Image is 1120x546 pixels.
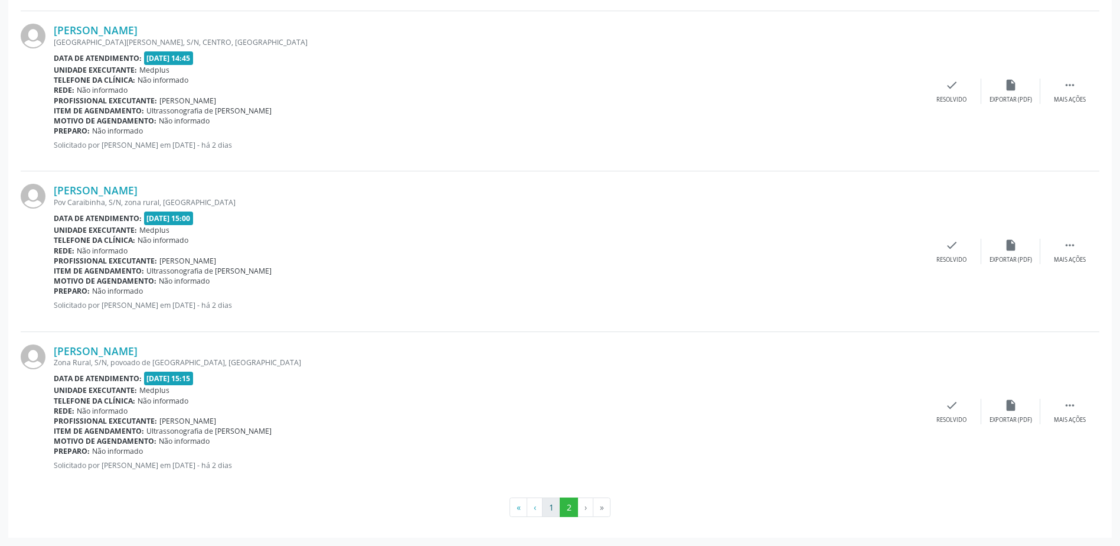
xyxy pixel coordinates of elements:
span: Não informado [159,116,210,126]
a: [PERSON_NAME] [54,184,138,197]
b: Profissional executante: [54,416,157,426]
div: Resolvido [936,256,966,264]
span: [DATE] 15:15 [144,372,194,385]
span: Não informado [159,276,210,286]
b: Item de agendamento: [54,106,144,116]
div: Mais ações [1054,96,1086,104]
i: insert_drive_file [1004,79,1017,92]
b: Telefone da clínica: [54,396,135,406]
b: Motivo de agendamento: [54,436,156,446]
b: Unidade executante: [54,225,137,235]
b: Item de agendamento: [54,426,144,436]
i: check [945,399,958,412]
div: Resolvido [936,416,966,424]
b: Unidade executante: [54,385,137,395]
b: Motivo de agendamento: [54,116,156,126]
b: Data de atendimento: [54,213,142,223]
span: Não informado [159,436,210,446]
span: [PERSON_NAME] [159,96,216,106]
p: Solicitado por [PERSON_NAME] em [DATE] - há 2 dias [54,300,922,310]
b: Item de agendamento: [54,266,144,276]
span: Ultrassonografia de [PERSON_NAME] [146,266,272,276]
img: img [21,184,45,209]
img: img [21,24,45,48]
div: Zona Rural, S/N, povoado de [GEOGRAPHIC_DATA], [GEOGRAPHIC_DATA] [54,357,922,368]
span: Não informado [138,75,188,85]
span: Ultrassonografia de [PERSON_NAME] [146,426,272,436]
i: check [945,79,958,92]
i:  [1063,239,1076,252]
b: Preparo: [54,446,90,456]
p: Solicitado por [PERSON_NAME] em [DATE] - há 2 dias [54,460,922,470]
i:  [1063,399,1076,412]
i:  [1063,79,1076,92]
button: Go to page 2 [560,498,578,518]
a: [PERSON_NAME] [54,344,138,357]
img: img [21,344,45,369]
div: Resolvido [936,96,966,104]
span: Não informado [92,286,143,296]
span: [PERSON_NAME] [159,256,216,266]
span: Não informado [77,246,128,256]
span: Não informado [138,396,188,406]
i: check [945,239,958,252]
span: Não informado [138,235,188,245]
span: [DATE] 14:45 [144,51,194,65]
div: Mais ações [1054,256,1086,264]
span: Não informado [77,85,128,95]
span: Não informado [92,126,143,136]
b: Preparo: [54,286,90,296]
span: Não informado [77,406,128,416]
div: Exportar (PDF) [990,96,1032,104]
div: [GEOGRAPHIC_DATA][PERSON_NAME], S/N, CENTRO, [GEOGRAPHIC_DATA] [54,37,922,47]
span: Ultrassonografia de [PERSON_NAME] [146,106,272,116]
b: Rede: [54,85,74,95]
div: Mais ações [1054,416,1086,424]
b: Unidade executante: [54,65,137,75]
div: Exportar (PDF) [990,416,1032,424]
div: Pov Caraibinha, S/N, zona rural, [GEOGRAPHIC_DATA] [54,197,922,207]
b: Data de atendimento: [54,53,142,63]
span: Medplus [139,385,169,395]
b: Telefone da clínica: [54,235,135,245]
button: Go to page 1 [542,498,560,518]
b: Profissional executante: [54,96,157,106]
b: Telefone da clínica: [54,75,135,85]
ul: Pagination [21,498,1099,518]
span: [DATE] 15:00 [144,212,194,225]
b: Preparo: [54,126,90,136]
button: Go to first page [510,498,527,518]
b: Motivo de agendamento: [54,276,156,286]
b: Rede: [54,406,74,416]
i: insert_drive_file [1004,399,1017,412]
div: Exportar (PDF) [990,256,1032,264]
button: Go to previous page [527,498,543,518]
b: Rede: [54,246,74,256]
i: insert_drive_file [1004,239,1017,252]
p: Solicitado por [PERSON_NAME] em [DATE] - há 2 dias [54,140,922,150]
b: Data de atendimento: [54,373,142,383]
b: Profissional executante: [54,256,157,266]
span: Medplus [139,225,169,235]
a: [PERSON_NAME] [54,24,138,37]
span: [PERSON_NAME] [159,416,216,426]
span: Medplus [139,65,169,75]
span: Não informado [92,446,143,456]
